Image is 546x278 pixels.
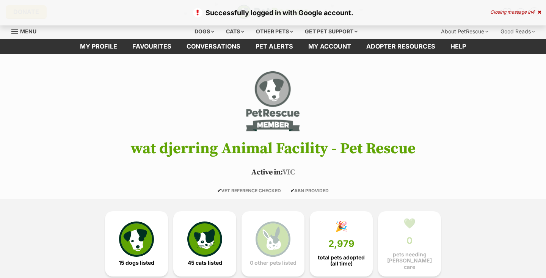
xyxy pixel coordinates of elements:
span: VET REFERENCE CHECKED [217,188,281,193]
img: wat djerring Animal Facility - Pet Rescue [244,69,301,134]
span: total pets adopted (all time) [316,254,366,267]
div: Dogs [189,24,220,39]
img: cat-icon-068c71abf8fe30c970a85cd354bc8e23425d12f6e8612795f06af48be43a487a.svg [187,221,222,256]
span: Menu [20,28,36,35]
a: 45 cats listed [173,211,236,276]
span: 45 cats listed [188,260,222,266]
span: 15 dogs listed [119,260,154,266]
a: My profile [72,39,125,54]
a: Help [443,39,474,54]
div: Other pets [251,24,298,39]
span: Active in: [251,168,282,177]
a: My account [301,39,359,54]
span: 0 other pets listed [250,260,297,266]
a: 15 dogs listed [105,211,168,276]
icon: ✔ [290,188,294,193]
span: pets needing [PERSON_NAME] care [384,251,435,270]
a: 0 other pets listed [242,211,304,276]
div: Get pet support [300,24,363,39]
span: 0 [406,236,413,246]
a: Adopter resources [359,39,443,54]
div: Cats [221,24,249,39]
a: Pet alerts [248,39,301,54]
a: conversations [179,39,248,54]
icon: ✔ [217,188,221,193]
span: 2,979 [328,239,355,249]
a: 💚 0 pets needing [PERSON_NAME] care [378,211,441,276]
div: Good Reads [495,24,540,39]
div: About PetRescue [436,24,494,39]
a: Menu [11,24,42,38]
a: 🎉 2,979 total pets adopted (all time) [310,211,373,276]
img: bunny-icon-b786713a4a21a2fe6d13e954f4cb29d131f1b31f8a74b52ca2c6d2999bc34bbe.svg [256,221,290,256]
a: Favourites [125,39,179,54]
div: 🎉 [335,221,347,232]
span: ABN PROVIDED [290,188,329,193]
img: petrescue-icon-eee76f85a60ef55c4a1927667547b313a7c0e82042636edf73dce9c88f694885.svg [119,221,154,256]
div: 💚 [403,218,416,229]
